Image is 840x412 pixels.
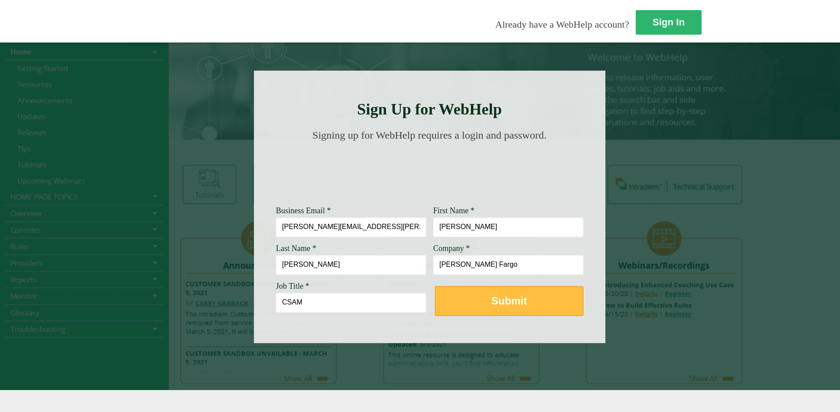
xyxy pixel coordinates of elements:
[276,282,309,290] span: Job Title *
[433,244,470,253] span: Company *
[652,17,684,28] strong: Sign In
[496,19,629,30] span: Already have a WebHelp account?
[312,129,547,141] span: Signing up for WebHelp requires a login and password.
[435,286,583,316] button: Submit
[433,206,474,215] span: First Name *
[357,100,502,118] strong: Sign Up for WebHelp
[491,295,527,307] strong: Submit
[636,10,702,35] a: Sign In
[281,150,578,194] img: Need Credentials? Sign up below. Have Credentials? Use the sign-in button.
[276,244,316,253] span: Last Name *
[276,206,331,215] span: Business Email *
